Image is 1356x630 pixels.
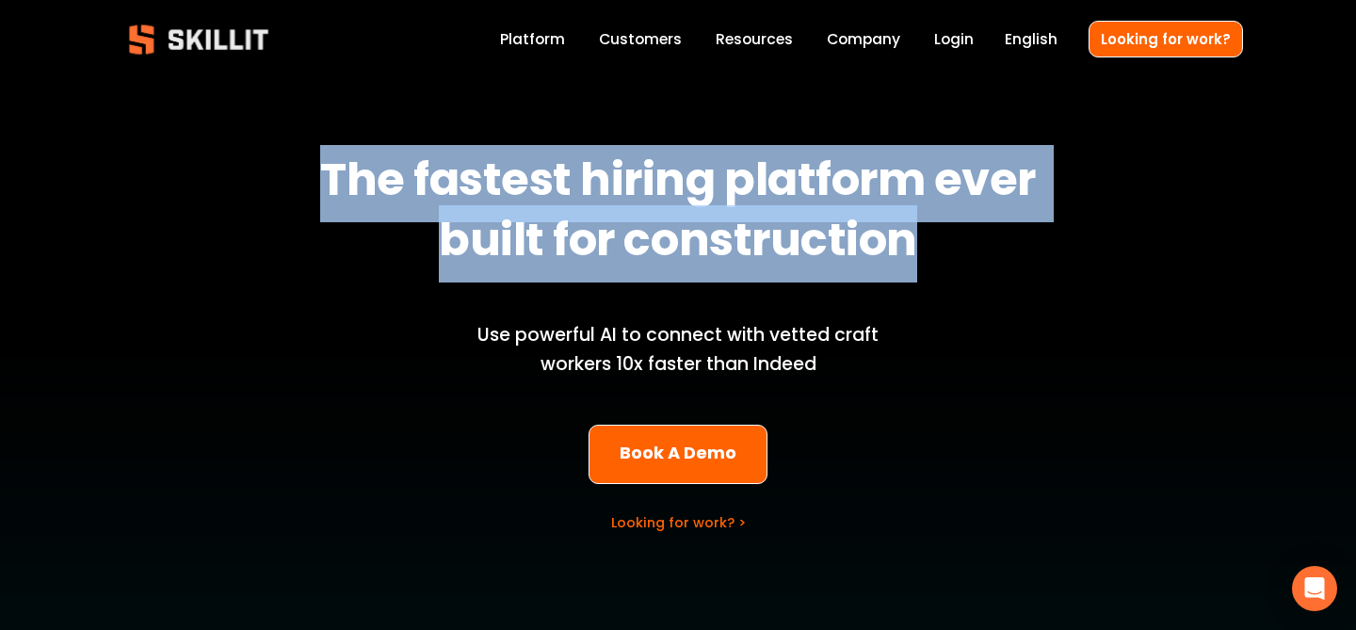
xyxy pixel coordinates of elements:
[1089,21,1243,57] a: Looking for work?
[589,425,768,484] a: Book A Demo
[1005,28,1057,50] span: English
[716,26,793,52] a: folder dropdown
[934,26,974,52] a: Login
[1292,566,1337,611] div: Open Intercom Messenger
[599,26,682,52] a: Customers
[113,11,284,68] img: Skillit
[716,28,793,50] span: Resources
[445,321,911,379] p: Use powerful AI to connect with vetted craft workers 10x faster than Indeed
[1005,26,1057,52] div: language picker
[500,26,565,52] a: Platform
[320,145,1044,283] strong: The fastest hiring platform ever built for construction
[827,26,900,52] a: Company
[611,513,746,532] a: Looking for work? >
